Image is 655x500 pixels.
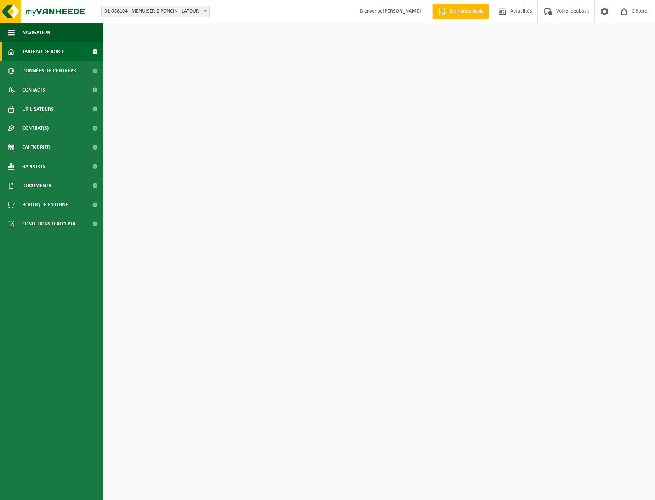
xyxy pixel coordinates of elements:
span: Contrat(s) [22,119,49,138]
a: Demande devis [432,4,489,19]
span: Données de l'entrepr... [22,61,81,80]
span: Conditions d'accepta... [22,214,80,234]
span: Contacts [22,80,45,100]
span: Tableau de bord [22,42,64,61]
span: Rapports [22,157,46,176]
span: Demande devis [448,8,485,15]
span: Utilisateurs [22,100,54,119]
strong: [PERSON_NAME] [383,8,421,14]
span: Calendrier [22,138,50,157]
span: Documents [22,176,51,195]
span: Navigation [22,23,50,42]
span: 01-088104 - MENUISERIE PONCIN - LATOUR [102,6,209,17]
span: Boutique en ligne [22,195,68,214]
